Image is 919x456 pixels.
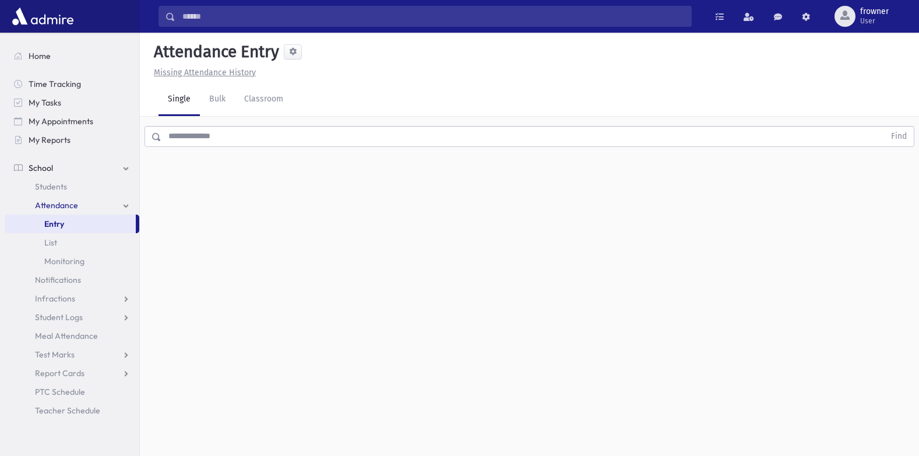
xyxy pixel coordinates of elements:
[5,131,139,149] a: My Reports
[35,181,67,192] span: Students
[884,127,914,146] button: Find
[5,93,139,112] a: My Tasks
[5,401,139,420] a: Teacher Schedule
[35,368,84,378] span: Report Cards
[35,293,75,304] span: Infractions
[35,349,75,360] span: Test Marks
[200,83,235,116] a: Bulk
[5,345,139,364] a: Test Marks
[235,83,293,116] a: Classroom
[35,200,78,211] span: Attendance
[5,233,139,252] a: List
[44,219,64,229] span: Entry
[29,163,53,173] span: School
[175,6,691,27] input: Search
[149,68,256,78] a: Missing Attendance History
[29,97,61,108] span: My Tasks
[35,387,85,397] span: PTC Schedule
[44,237,57,248] span: List
[5,196,139,215] a: Attendance
[159,83,200,116] a: Single
[154,68,256,78] u: Missing Attendance History
[29,135,71,145] span: My Reports
[9,5,76,28] img: AdmirePro
[5,327,139,345] a: Meal Attendance
[5,159,139,177] a: School
[5,252,139,271] a: Monitoring
[860,16,889,26] span: User
[44,256,84,266] span: Monitoring
[5,75,139,93] a: Time Tracking
[35,312,83,322] span: Student Logs
[149,42,279,62] h5: Attendance Entry
[5,215,136,233] a: Entry
[29,79,81,89] span: Time Tracking
[860,7,889,16] span: frowner
[5,289,139,308] a: Infractions
[29,51,51,61] span: Home
[5,383,139,401] a: PTC Schedule
[5,271,139,289] a: Notifications
[5,308,139,327] a: Student Logs
[5,177,139,196] a: Students
[35,405,100,416] span: Teacher Schedule
[35,331,98,341] span: Meal Attendance
[5,47,139,65] a: Home
[5,364,139,383] a: Report Cards
[35,275,81,285] span: Notifications
[29,116,93,127] span: My Appointments
[5,112,139,131] a: My Appointments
